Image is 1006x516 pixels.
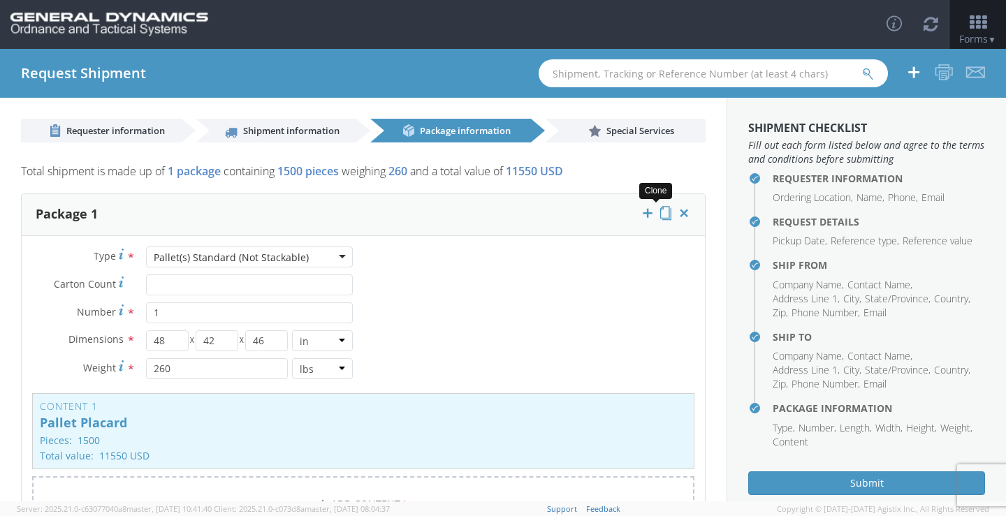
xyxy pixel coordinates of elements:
[10,13,208,36] img: gd-ots-0c3321f2eb4c994f95cb.png
[214,503,390,514] span: Client: 2025.21.0-c073d8a
[54,277,116,290] span: Carton Count
[126,503,212,514] span: master, [DATE] 10:41:40
[792,377,860,391] li: Phone Number
[988,34,996,45] span: ▼
[865,292,931,306] li: State/Province
[83,361,116,374] span: Weight
[875,421,903,435] li: Width
[773,278,844,292] li: Company Name
[773,403,985,413] h4: Package Information
[40,435,687,445] p: Pieces: 1500
[243,124,340,137] span: Shipment information
[773,377,788,391] li: Zip
[748,138,985,166] span: Fill out each form listed below and agree to the terms and conditions before submitting
[68,332,124,346] span: Dimensions
[305,503,390,514] span: master, [DATE] 08:04:37
[773,234,827,248] li: Pickup Date
[238,330,245,351] span: X
[906,421,937,435] li: Height
[189,330,196,351] span: X
[773,306,788,320] li: Zip
[370,119,531,142] a: Package information
[777,503,989,515] span: Copyright © [DATE]-[DATE] Agistix Inc., All Rights Reserved
[773,173,985,184] h4: Requester Information
[77,305,116,318] span: Number
[773,292,840,306] li: Address Line 1
[843,292,861,306] li: City
[921,191,945,205] li: Email
[773,363,840,377] li: Address Line 1
[856,191,884,205] li: Name
[773,435,808,449] li: Content
[773,260,985,270] h4: Ship From
[40,401,687,411] h3: Content 1
[831,234,899,248] li: Reference type
[94,249,116,263] span: Type
[506,163,563,179] span: 11550 USD
[547,503,577,514] a: Support
[420,124,511,137] span: Package information
[66,124,165,137] span: Requester information
[934,292,970,306] li: Country
[863,377,887,391] li: Email
[154,251,309,265] div: Pallet(s) Standard (Not Stackable)
[21,163,706,186] p: Total shipment is made up of containing weighing and a total value of
[773,191,853,205] li: Ordering Location
[539,59,888,87] input: Shipment, Tracking or Reference Number (at least 4 chars)
[639,183,672,199] div: Clone
[773,421,795,435] li: Type
[606,124,674,137] span: Special Services
[586,503,620,514] a: Feedback
[865,363,931,377] li: State/Province
[146,330,189,351] input: Length
[245,330,288,351] input: Height
[17,503,212,514] span: Server: 2025.21.0-c63077040a8
[847,278,912,292] li: Contact Name
[773,349,844,363] li: Company Name
[773,332,985,342] h4: Ship To
[799,421,836,435] li: Number
[748,471,985,495] button: Submit
[940,421,972,435] li: Weight
[863,306,887,320] li: Email
[843,363,861,377] li: City
[196,119,356,142] a: Shipment information
[21,66,146,81] h4: Request Shipment
[748,122,985,135] h3: Shipment Checklist
[545,119,706,142] a: Special Services
[21,119,182,142] a: Requester information
[847,349,912,363] li: Contact Name
[36,207,98,221] h3: Package 1
[934,363,970,377] li: Country
[388,163,407,179] span: 260
[40,416,687,430] p: Pallet Placard
[903,234,972,248] li: Reference value
[888,191,918,205] li: Phone
[840,421,872,435] li: Length
[277,163,339,179] span: 1500 pieces
[959,32,996,45] span: Forms
[168,163,221,179] span: 1 package
[196,330,238,351] input: Width
[40,450,687,461] p: Total value: 11550 USD
[792,306,860,320] li: Phone Number
[773,216,985,227] h4: Request Details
